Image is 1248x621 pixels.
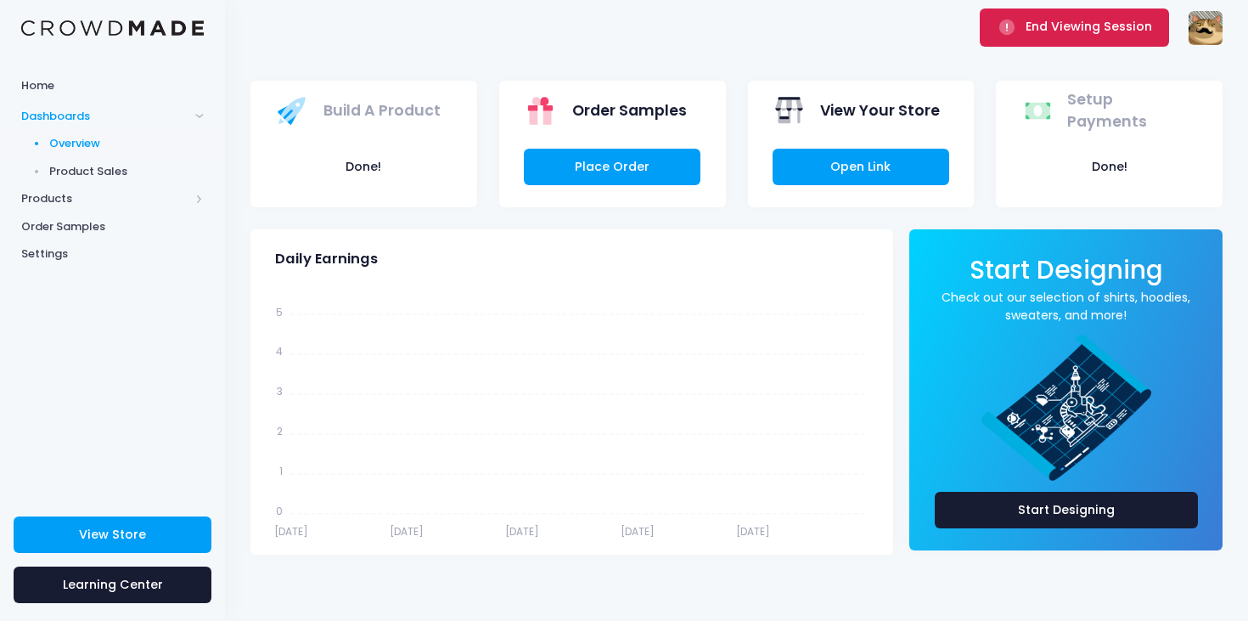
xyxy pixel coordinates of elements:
[505,524,539,539] tspan: [DATE]
[21,20,204,37] img: Logo
[820,99,940,121] span: View Your Store
[274,524,308,539] tspan: [DATE]
[572,99,687,121] span: Order Samples
[276,504,283,518] tspan: 0
[970,267,1163,283] a: Start Designing
[63,576,163,593] span: Learning Center
[21,218,204,235] span: Order Samples
[276,304,283,319] tspan: 5
[935,289,1198,325] a: Check out our selection of shirts, hoodies, sweaters, and more!
[1189,11,1223,45] img: User
[980,8,1169,46] button: End Viewing Session
[970,252,1163,287] span: Start Designing
[935,492,1198,528] a: Start Designing
[323,99,441,121] span: Build A Product
[49,135,205,152] span: Overview
[277,424,283,438] tspan: 2
[21,246,204,263] span: Settings
[1021,149,1198,185] button: Done!
[279,464,283,478] tspan: 1
[773,149,949,185] a: Open Link
[14,517,211,553] a: View Store
[49,163,205,180] span: Product Sales
[276,344,283,358] tspan: 4
[275,149,452,185] button: Done!
[1067,88,1192,133] span: Setup Payments
[21,190,189,207] span: Products
[21,108,189,125] span: Dashboards
[275,251,378,268] span: Daily Earnings
[14,567,211,603] a: Learning Center
[1026,18,1152,35] span: End Viewing Session
[277,384,283,398] tspan: 3
[524,149,700,185] a: Place Order
[621,524,655,539] tspan: [DATE]
[79,526,146,543] span: View Store
[21,77,204,94] span: Home
[736,524,770,539] tspan: [DATE]
[390,524,424,539] tspan: [DATE]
